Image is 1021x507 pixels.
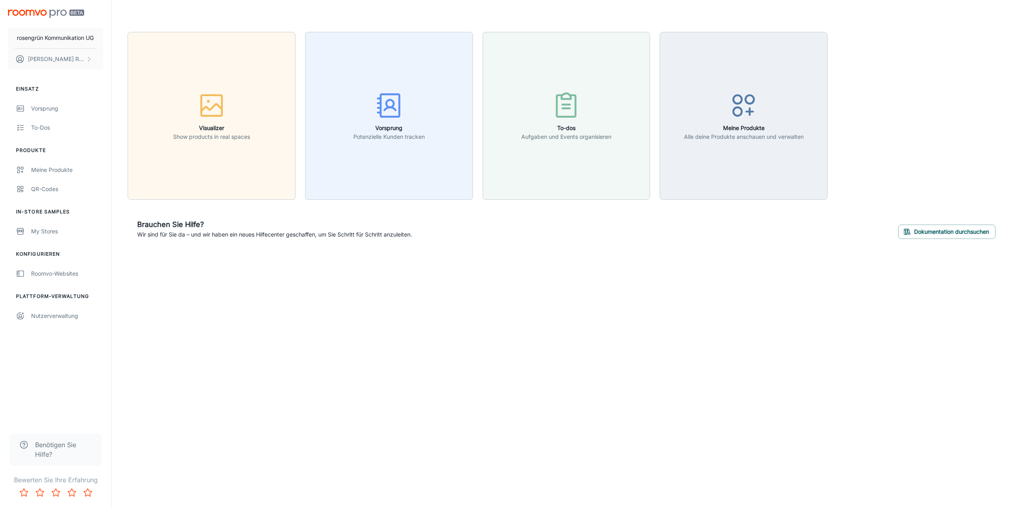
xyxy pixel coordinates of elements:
button: [PERSON_NAME] Rose [8,49,103,69]
div: Vorsprung [31,104,103,113]
div: QR-Codes [31,185,103,193]
button: Meine ProdukteAlle deine Produkte anschauen und verwalten [660,32,828,200]
h6: Meine Produkte [684,124,804,132]
p: Aufgaben und Events organisieren [521,132,611,141]
p: [PERSON_NAME] Rose [28,55,84,63]
div: To-dos [31,123,103,132]
button: VorsprungPotenzielle Kunden tracken [305,32,473,200]
h6: Brauchen Sie Hilfe? [137,219,412,230]
div: Meine Produkte [31,166,103,174]
h6: To-dos [521,124,611,132]
a: Meine ProdukteAlle deine Produkte anschauen und verwalten [660,111,828,119]
h6: Vorsprung [353,124,425,132]
div: My Stores [31,227,103,236]
button: VisualizerShow products in real spaces [128,32,296,200]
button: Dokumentation durchsuchen [898,225,995,239]
a: To-dosAufgaben und Events organisieren [483,111,650,119]
p: Potenzielle Kunden tracken [353,132,425,141]
p: rosengrün Kommunikation UG [17,34,94,42]
a: Dokumentation durchsuchen [898,227,995,235]
div: Roomvo-Websites [31,269,103,278]
p: Wir sind für Sie da – und wir haben ein neues Hilfecenter geschaffen, um Sie Schritt für Schritt ... [137,230,412,239]
a: VorsprungPotenzielle Kunden tracken [305,111,473,119]
h6: Visualizer [173,124,250,132]
button: To-dosAufgaben und Events organisieren [483,32,650,200]
p: Show products in real spaces [173,132,250,141]
button: rosengrün Kommunikation UG [8,28,103,48]
img: Roomvo PRO Beta [8,10,84,18]
p: Alle deine Produkte anschauen und verwalten [684,132,804,141]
